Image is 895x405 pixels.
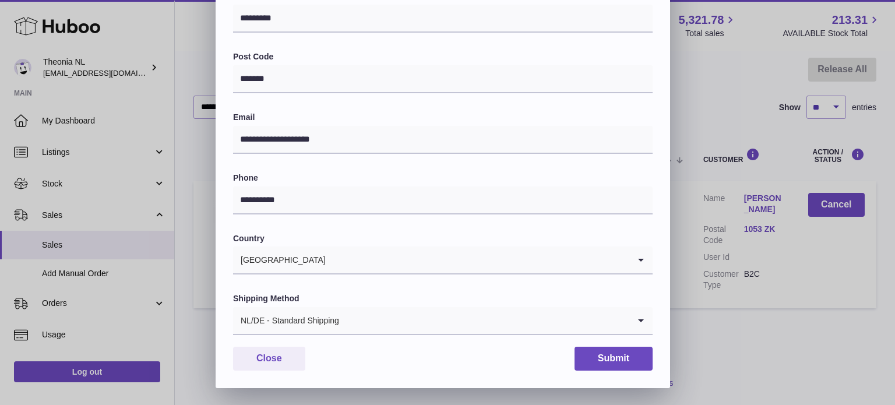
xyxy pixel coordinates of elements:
[233,293,653,304] label: Shipping Method
[233,246,653,274] div: Search for option
[233,347,305,371] button: Close
[233,233,653,244] label: Country
[340,307,629,334] input: Search for option
[233,172,653,184] label: Phone
[326,246,629,273] input: Search for option
[233,112,653,123] label: Email
[233,307,340,334] span: NL/DE - Standard Shipping
[233,307,653,335] div: Search for option
[233,51,653,62] label: Post Code
[575,347,653,371] button: Submit
[233,246,326,273] span: [GEOGRAPHIC_DATA]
